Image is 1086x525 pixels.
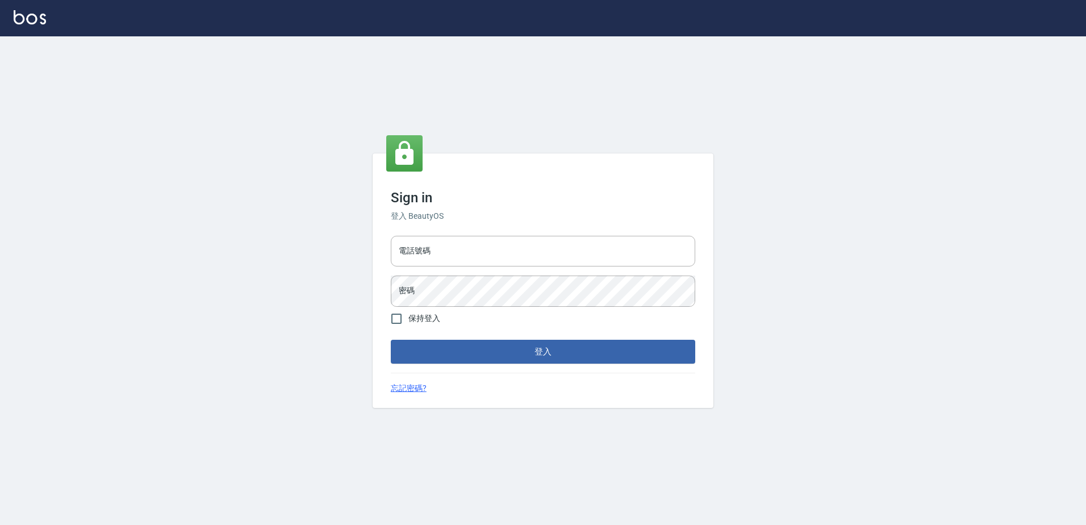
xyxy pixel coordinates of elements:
h3: Sign in [391,190,695,206]
img: Logo [14,10,46,24]
span: 保持登入 [408,312,440,324]
button: 登入 [391,340,695,364]
a: 忘記密碼? [391,382,427,394]
h6: 登入 BeautyOS [391,210,695,222]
